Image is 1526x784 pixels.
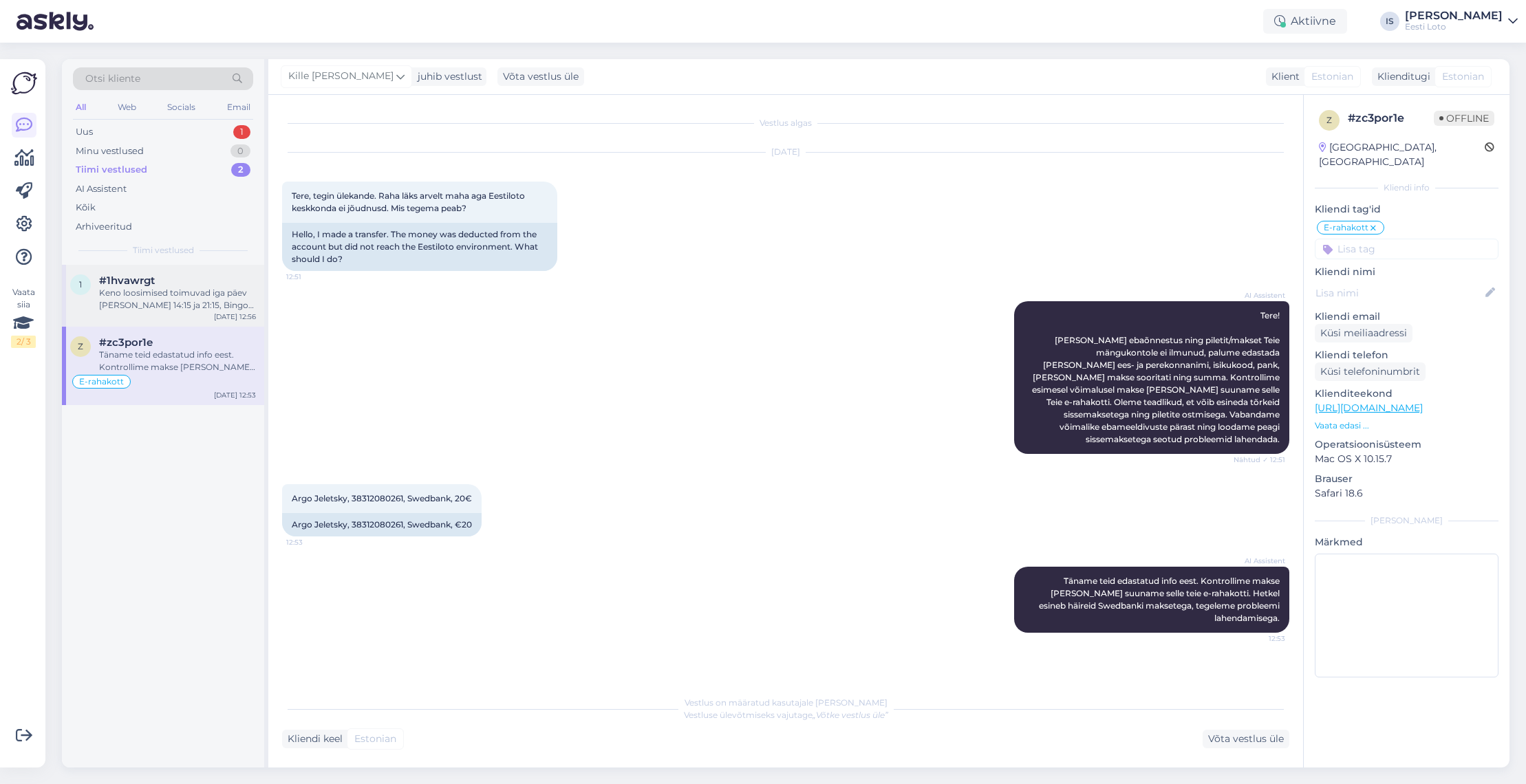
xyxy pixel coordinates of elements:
[1405,10,1503,21] div: [PERSON_NAME]
[286,537,338,547] span: 12:53
[282,223,557,271] div: Hello, I made a transfer. The money was deducted from the account but did not reach the Eestiloto...
[1324,224,1368,232] span: E-rahakott
[1315,324,1412,342] div: Küsi meiliaadressi
[1315,239,1498,259] input: Lisa tag
[282,513,482,536] div: Argo Jeletsky, 38312080261, Swedbank, €20
[76,125,93,139] div: Uus
[1348,110,1434,127] div: # zc3por1e
[76,163,147,177] div: Tiimi vestlused
[282,146,1289,158] div: [DATE]
[76,182,127,196] div: AI Assistent
[99,274,155,287] span: #1hvawrgt
[11,286,36,348] div: Vaata siia
[1315,452,1498,466] p: Mac OS X 10.15.7
[76,201,96,215] div: Kõik
[164,98,198,116] div: Socials
[292,493,472,503] span: Argo Jeletsky, 38312080261, Swedbank, 20€
[73,98,89,116] div: All
[1234,556,1285,566] span: AI Assistent
[288,69,394,84] span: Kille [PERSON_NAME]
[1315,309,1498,324] p: Kliendi email
[1315,348,1498,362] p: Kliendi telefon
[233,125,250,139] div: 1
[354,732,396,746] span: Estonian
[1203,730,1289,748] div: Võta vestlus üle
[133,244,194,257] span: Tiimi vestlused
[1315,514,1498,527] div: [PERSON_NAME]
[1315,486,1498,501] p: Safari 18.6
[1315,285,1483,301] input: Lisa nimi
[1234,455,1285,465] span: Nähtud ✓ 12:51
[79,378,124,386] span: E-rahakott
[99,287,256,312] div: Keno loosimised toimuvad iga päev [PERSON_NAME] 14:15 ja 21:15, Bingo loto ja Vikinglotto loosimi...
[214,312,256,322] div: [DATE] 12:56
[1234,633,1285,644] span: 12:53
[286,272,338,282] span: 12:51
[282,732,343,746] div: Kliendi keel
[1263,9,1347,34] div: Aktiivne
[685,697,888,708] span: Vestlus on määratud kasutajale [PERSON_NAME]
[1315,202,1498,217] p: Kliendi tag'id
[99,349,256,373] div: Täname teid edastatud info eest. Kontrollime makse [PERSON_NAME] suuname selle teie e-rahakotti. ...
[99,336,153,349] span: #zc3por1e
[76,220,132,234] div: Arhiveeritud
[224,98,253,116] div: Email
[497,67,584,86] div: Võta vestlus üle
[214,390,256,400] div: [DATE] 12:53
[282,117,1289,129] div: Vestlus algas
[1442,69,1484,84] span: Estonian
[1315,402,1423,414] a: [URL][DOMAIN_NAME]
[231,163,250,177] div: 2
[1326,115,1332,125] span: z
[1315,182,1498,194] div: Kliendi info
[1434,111,1494,126] span: Offline
[412,69,482,84] div: juhib vestlust
[1405,10,1518,32] a: [PERSON_NAME]Eesti Loto
[76,144,144,158] div: Minu vestlused
[1405,21,1503,32] div: Eesti Loto
[1315,437,1498,452] p: Operatsioonisüsteem
[11,70,37,96] img: Askly Logo
[1039,576,1282,623] span: Täname teid edastatud info eest. Kontrollime makse [PERSON_NAME] suuname selle teie e-rahakotti. ...
[1234,290,1285,301] span: AI Assistent
[292,190,527,213] span: Tere, tegin ülekande. Raha läks arvelt maha aga Eestiloto keskkonda ei jõudnusd. Mis tegema peab?
[230,144,250,158] div: 0
[1315,362,1426,381] div: Küsi telefoninumbrit
[1380,12,1399,31] div: IS
[1315,535,1498,549] p: Märkmed
[1311,69,1353,84] span: Estonian
[1266,69,1300,84] div: Klient
[1315,472,1498,486] p: Brauser
[1315,386,1498,401] p: Klienditeekond
[115,98,139,116] div: Web
[1315,420,1498,432] p: Vaata edasi ...
[1319,140,1485,169] div: [GEOGRAPHIC_DATA], [GEOGRAPHIC_DATA]
[79,279,82,290] span: 1
[85,72,140,86] span: Otsi kliente
[684,710,888,720] span: Vestluse ülevõtmiseks vajutage
[1032,310,1282,444] span: Tere! [PERSON_NAME] ebaõnnestus ning piletit/makset Teie mängukontole ei ilmunud, palume edastada...
[1315,265,1498,279] p: Kliendi nimi
[813,710,888,720] i: „Võtke vestlus üle”
[11,336,36,348] div: 2 / 3
[78,341,83,351] span: z
[1372,69,1430,84] div: Klienditugi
